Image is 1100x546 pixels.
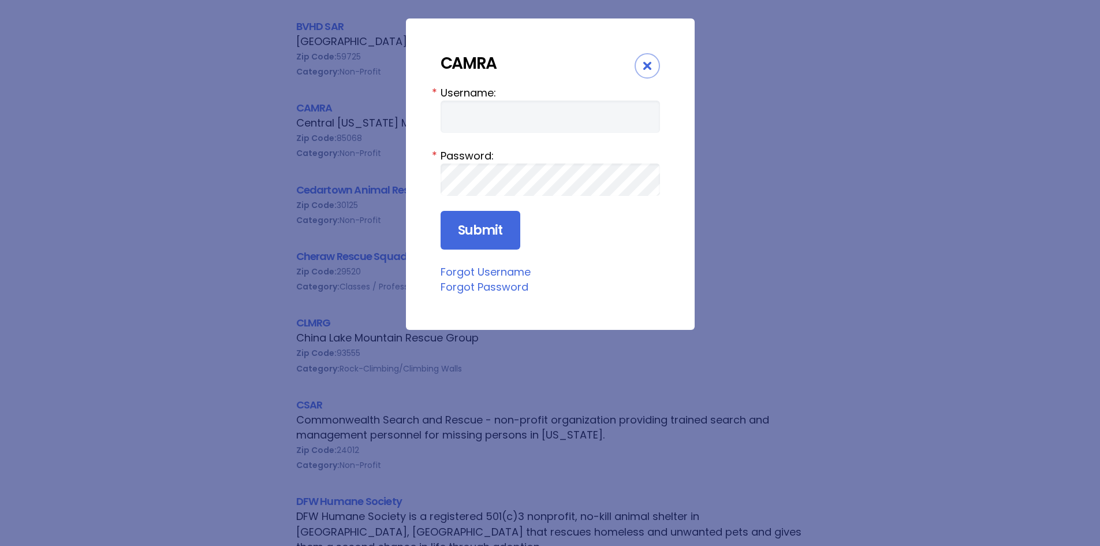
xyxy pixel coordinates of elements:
a: Forgot Username [441,265,531,279]
a: Forgot Password [441,280,528,294]
div: Close [635,53,660,79]
div: CAMRA [441,53,635,73]
label: Password: [441,148,660,164]
label: Username: [441,85,660,101]
input: Submit [441,211,520,250]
